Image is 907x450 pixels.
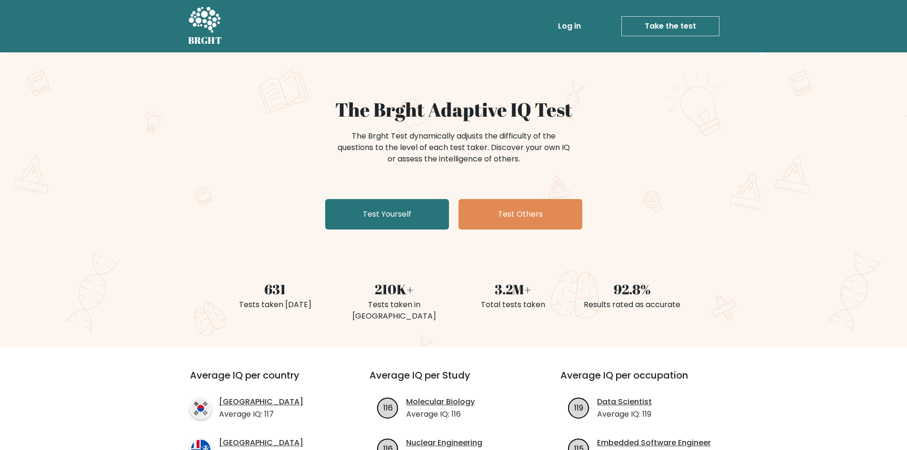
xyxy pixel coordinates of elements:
[188,35,222,46] h5: BRGHT
[340,299,448,322] div: Tests taken in [GEOGRAPHIC_DATA]
[221,98,686,121] h1: The Brght Adaptive IQ Test
[597,396,652,408] a: Data Scientist
[221,279,329,299] div: 631
[325,199,449,230] a: Test Yourself
[578,299,686,310] div: Results rated as accurate
[221,299,329,310] div: Tests taken [DATE]
[621,16,719,36] a: Take the test
[597,437,711,449] a: Embedded Software Engineer
[406,409,475,420] p: Average IQ: 116
[369,370,538,392] h3: Average IQ per Study
[190,398,211,419] img: country
[459,279,567,299] div: 3.2M+
[406,437,482,449] a: Nuclear Engineering
[578,279,686,299] div: 92.8%
[340,279,448,299] div: 210K+
[458,199,582,230] a: Test Others
[219,437,303,449] a: [GEOGRAPHIC_DATA]
[335,130,573,165] div: The Brght Test dynamically adjusts the difficulty of the questions to the level of each test take...
[560,370,728,392] h3: Average IQ per occupation
[188,4,222,49] a: BRGHT
[574,402,583,413] text: 119
[554,17,585,36] a: Log in
[219,396,303,408] a: [GEOGRAPHIC_DATA]
[597,409,652,420] p: Average IQ: 119
[383,402,393,413] text: 116
[406,396,475,408] a: Molecular Biology
[459,299,567,310] div: Total tests taken
[190,370,335,392] h3: Average IQ per country
[219,409,303,420] p: Average IQ: 117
